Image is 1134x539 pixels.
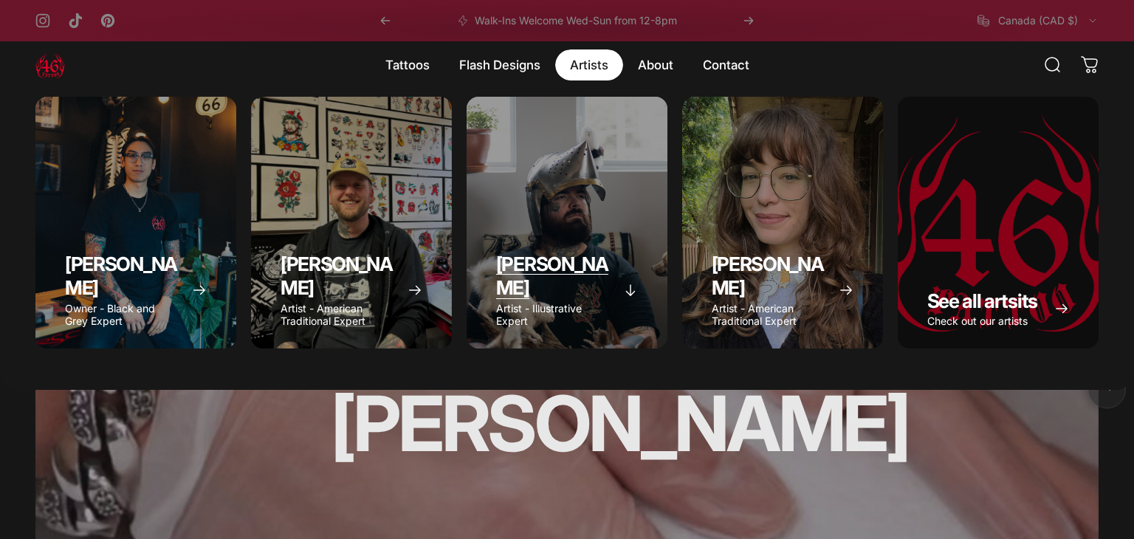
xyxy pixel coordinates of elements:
a: Emily Forte [682,97,883,349]
summary: Artists [555,49,623,80]
nav: Primary [371,49,764,80]
a: See all artsits [898,97,1099,349]
a: Contact [688,49,764,80]
a: Spencer Skalko [251,97,452,349]
p: Artist - American Traditional Expert [712,302,827,328]
span: [PERSON_NAME] [712,253,824,300]
a: Geoffrey Wong [35,97,236,349]
p: Check out our artists [927,315,1037,328]
summary: Tattoos [371,49,444,80]
span: [PERSON_NAME] [496,253,608,300]
summary: About [623,49,688,80]
a: Taivas Jättiläinen [467,97,667,349]
p: Artist - Illustrative Expert [496,302,611,328]
summary: Flash Designs [444,49,555,80]
p: Artist - American Traditional Expert [281,302,396,328]
span: [PERSON_NAME] [65,253,177,300]
a: 0 items [1073,49,1106,81]
span: See all artsits [927,289,1037,312]
span: [PERSON_NAME] [281,253,393,300]
p: Owner - Black and Grey Expert [65,302,180,328]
